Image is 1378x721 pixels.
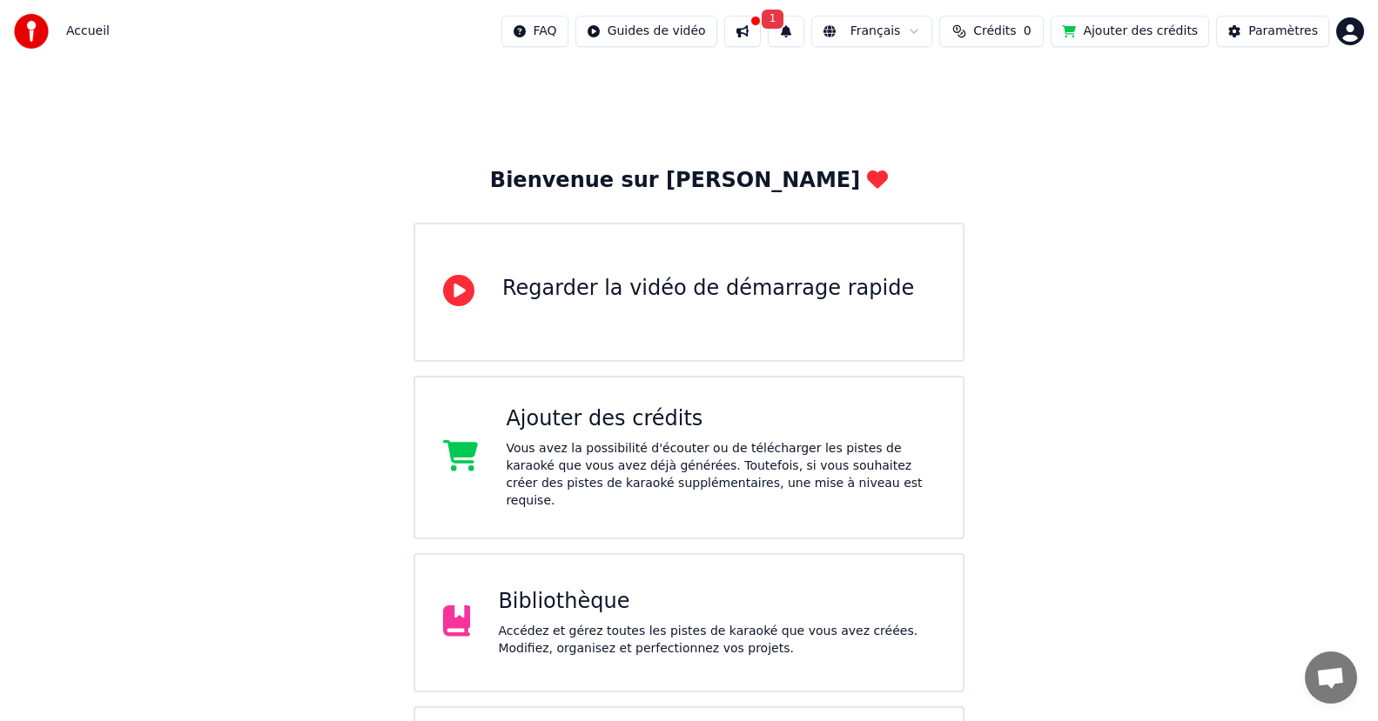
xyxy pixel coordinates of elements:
[501,16,568,47] button: FAQ
[575,16,717,47] button: Guides de vidéo
[1305,651,1357,704] div: Ouvrir le chat
[1051,16,1209,47] button: Ajouter des crédits
[502,275,914,303] div: Regarder la vidéo de démarrage rapide
[490,167,888,195] div: Bienvenue sur [PERSON_NAME]
[498,623,935,658] div: Accédez et gérez toutes les pistes de karaoké que vous avez créées. Modifiez, organisez et perfec...
[768,16,804,47] button: 1
[66,23,110,40] span: Accueil
[14,14,49,49] img: youka
[1024,23,1032,40] span: 0
[1248,23,1318,40] div: Paramètres
[506,405,935,433] div: Ajouter des crédits
[66,23,110,40] nav: breadcrumb
[762,10,784,29] span: 1
[939,16,1044,47] button: Crédits0
[506,440,935,510] div: Vous avez la possibilité d'écouter ou de télécharger les pistes de karaoké que vous avez déjà gén...
[498,588,935,616] div: Bibliothèque
[973,23,1016,40] span: Crédits
[1216,16,1329,47] button: Paramètres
